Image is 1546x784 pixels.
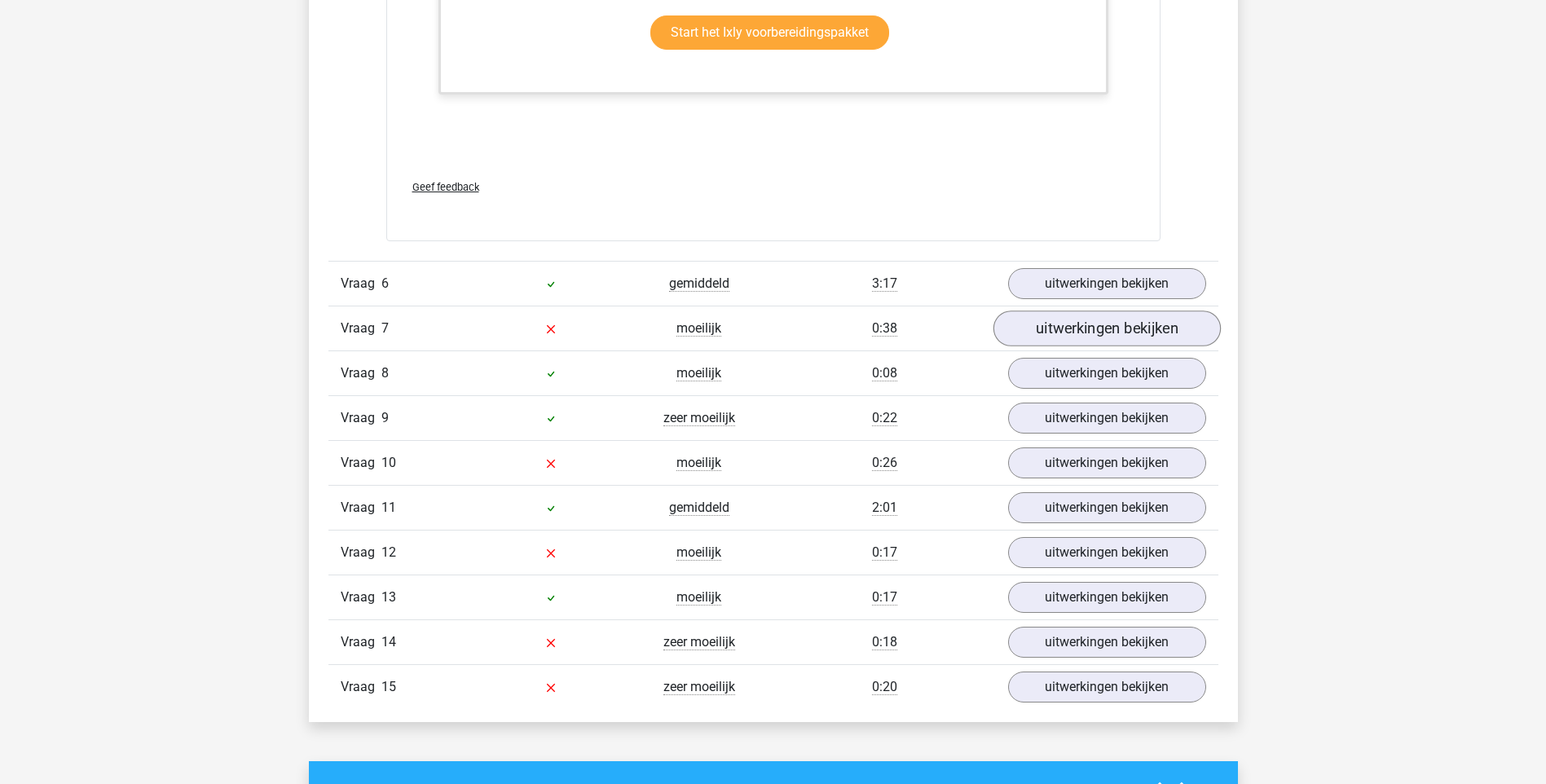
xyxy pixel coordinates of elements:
a: uitwerkingen bekijken [1008,403,1206,434]
span: 0:26 [872,455,897,471]
span: zeer moeilijk [663,410,735,426]
span: 0:17 [872,589,897,606]
span: 6 [381,275,389,291]
span: Vraag [341,588,381,607]
span: Vraag [341,632,381,652]
span: Vraag [341,543,381,562]
span: gemiddeld [669,500,729,516]
span: moeilijk [676,320,721,337]
span: zeer moeilijk [663,679,735,695]
span: Vraag [341,408,381,428]
span: Vraag [341,363,381,383]
span: Vraag [341,453,381,473]
a: uitwerkingen bekijken [1008,537,1206,568]
span: 11 [381,500,396,515]
span: gemiddeld [669,275,729,292]
span: 9 [381,410,389,425]
a: uitwerkingen bekijken [1008,358,1206,389]
span: Vraag [341,274,381,293]
span: 0:17 [872,544,897,561]
a: uitwerkingen bekijken [993,311,1220,346]
span: 3:17 [872,275,897,292]
span: Geef feedback [412,181,479,193]
span: moeilijk [676,365,721,381]
span: 0:08 [872,365,897,381]
span: Vraag [341,498,381,518]
span: 14 [381,634,396,650]
span: 8 [381,365,389,381]
a: uitwerkingen bekijken [1008,672,1206,703]
span: Vraag [341,677,381,697]
span: 2:01 [872,500,897,516]
span: 0:22 [872,410,897,426]
a: uitwerkingen bekijken [1008,492,1206,523]
span: moeilijk [676,455,721,471]
span: 0:20 [872,679,897,695]
span: 0:18 [872,634,897,650]
span: 13 [381,589,396,605]
a: uitwerkingen bekijken [1008,582,1206,613]
span: 10 [381,455,396,470]
a: uitwerkingen bekijken [1008,268,1206,299]
a: uitwerkingen bekijken [1008,447,1206,478]
a: uitwerkingen bekijken [1008,627,1206,658]
span: 15 [381,679,396,694]
span: moeilijk [676,544,721,561]
a: Start het Ixly voorbereidingspakket [650,15,889,50]
span: 7 [381,320,389,336]
span: moeilijk [676,589,721,606]
span: zeer moeilijk [663,634,735,650]
span: 12 [381,544,396,560]
span: Vraag [341,319,381,338]
span: 0:38 [872,320,897,337]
